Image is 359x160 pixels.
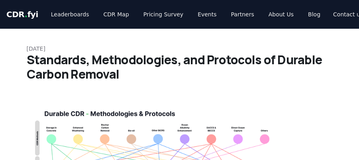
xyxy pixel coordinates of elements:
a: CDR.fyi [6,9,38,20]
a: About Us [262,7,300,22]
a: Blog [302,7,327,22]
a: CDR Map [97,7,135,22]
span: CDR fyi [6,10,38,19]
a: Pricing Survey [137,7,190,22]
a: Partners [225,7,261,22]
p: [DATE] [27,45,333,53]
a: Events [191,7,223,22]
nav: Main [45,7,327,22]
span: . [25,10,27,19]
h1: Standards, Methodologies, and Protocols of Durable Carbon Removal [27,53,333,81]
a: Leaderboards [45,7,96,22]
